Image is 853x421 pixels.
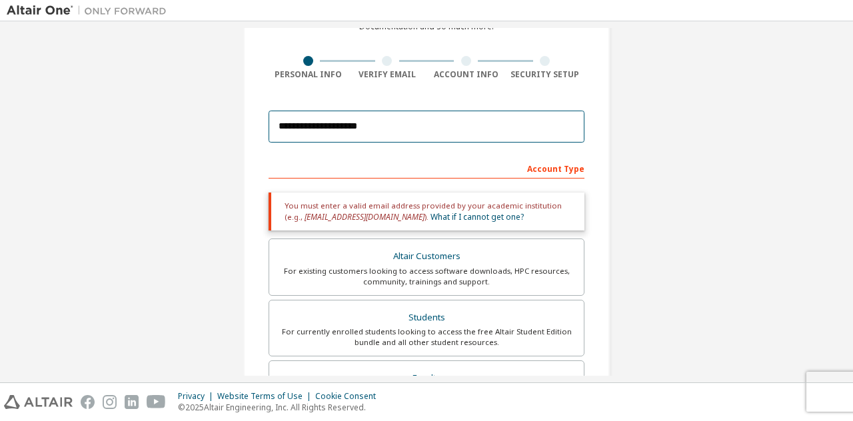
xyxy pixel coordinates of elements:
[430,211,524,222] a: What if I cannot get one?
[269,157,584,179] div: Account Type
[269,193,584,230] div: You must enter a valid email address provided by your academic institution (e.g., ).
[506,69,585,80] div: Security Setup
[103,395,117,409] img: instagram.svg
[277,369,576,388] div: Faculty
[277,247,576,266] div: Altair Customers
[125,395,139,409] img: linkedin.svg
[217,391,315,402] div: Website Terms of Use
[305,211,425,222] span: [EMAIL_ADDRESS][DOMAIN_NAME]
[7,4,173,17] img: Altair One
[277,266,576,287] div: For existing customers looking to access software downloads, HPC resources, community, trainings ...
[4,395,73,409] img: altair_logo.svg
[277,308,576,327] div: Students
[178,402,384,413] p: © 2025 Altair Engineering, Inc. All Rights Reserved.
[81,395,95,409] img: facebook.svg
[277,326,576,348] div: For currently enrolled students looking to access the free Altair Student Edition bundle and all ...
[147,395,166,409] img: youtube.svg
[426,69,506,80] div: Account Info
[269,69,348,80] div: Personal Info
[348,69,427,80] div: Verify Email
[178,391,217,402] div: Privacy
[315,391,384,402] div: Cookie Consent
